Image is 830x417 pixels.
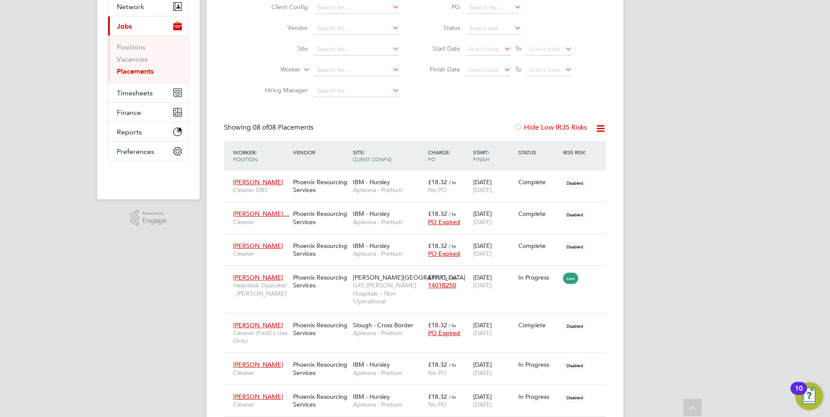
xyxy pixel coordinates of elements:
[291,356,351,381] div: Phoenix Resourcing Services
[421,65,460,73] label: Finish Date
[108,122,189,141] button: Reports
[421,3,460,11] label: PO
[231,173,606,181] a: [PERSON_NAME]Cleaner DBSPhoenix Resourcing ServicesIBM - HursleyApleona - Pretium£18.32 / hrNo PO...
[231,269,606,276] a: [PERSON_NAME]Helpdesk Operator - [PERSON_NAME]Phoenix Resourcing Services[PERSON_NAME][GEOGRAPHIC...
[428,361,447,368] span: £18.32
[108,170,189,184] img: fastbook-logo-retina.png
[473,369,492,377] span: [DATE]
[353,281,424,305] span: G4S [PERSON_NAME] Hospitals – Non Operational
[795,382,823,410] button: Open Resource Center, 10 new notifications
[233,210,289,218] span: [PERSON_NAME]…
[471,205,516,230] div: [DATE]
[353,329,424,337] span: Apleona - Pretium
[473,218,492,226] span: [DATE]
[231,316,606,324] a: [PERSON_NAME]Cleaner (FedEx Use Only)Phoenix Resourcing ServicesSlough - Cross BorderApleona - Pr...
[353,361,390,368] span: IBM - Hursley
[428,178,447,186] span: £18.32
[428,393,447,401] span: £18.32
[108,142,189,161] button: Preferences
[563,241,586,252] span: Disabled
[291,205,351,230] div: Phoenix Resourcing Services
[473,250,492,257] span: [DATE]
[563,177,586,189] span: Disabled
[291,174,351,198] div: Phoenix Resourcing Services
[233,281,289,297] span: Helpdesk Operator - [PERSON_NAME]
[117,128,142,136] span: Reports
[449,243,456,249] span: / hr
[258,86,308,94] label: Hiring Manager
[426,144,471,167] div: Charge
[468,66,499,74] span: Select date
[314,64,399,76] input: Search for...
[353,401,424,408] span: Apleona - Pretium
[563,360,586,371] span: Disabled
[353,178,390,186] span: IBM - Hursley
[314,2,399,14] input: Search for...
[353,393,390,401] span: IBM - Hursley
[142,210,167,217] span: Powered by
[563,392,586,403] span: Disabled
[471,238,516,262] div: [DATE]
[428,281,456,289] span: 1401B250
[233,178,283,186] span: [PERSON_NAME]
[117,43,145,51] a: Positions
[473,281,492,289] span: [DATE]
[231,237,606,244] a: [PERSON_NAME]CleanerPhoenix Resourcing ServicesIBM - HursleyApleona - Pretium£18.32 / hrPO Expire...
[428,274,447,281] span: £17.15
[231,388,606,395] a: [PERSON_NAME]CleanerPhoenix Resourcing ServicesIBM - HursleyApleona - Pretium£18.32 / hrNo PO[DAT...
[233,242,283,250] span: [PERSON_NAME]
[291,388,351,413] div: Phoenix Resourcing Services
[471,174,516,198] div: [DATE]
[233,250,289,257] span: Cleaner
[258,45,308,52] label: Site
[142,217,167,225] span: Engage
[291,317,351,341] div: Phoenix Resourcing Services
[421,45,460,52] label: Start Date
[473,186,492,194] span: [DATE]
[473,329,492,337] span: [DATE]
[253,123,313,132] span: 08 Placements
[518,321,559,329] div: Complete
[117,22,132,30] span: Jobs
[233,401,289,408] span: Cleaner
[314,43,399,55] input: Search for...
[353,242,390,250] span: IBM - Hursley
[233,149,257,163] span: / Position
[428,401,447,408] span: No PO
[353,210,390,218] span: IBM - Hursley
[353,250,424,257] span: Apleona - Pretium
[513,64,524,75] span: To
[468,45,499,53] span: Select date
[473,149,490,163] span: / Finish
[117,108,141,117] span: Finance
[258,24,308,32] label: Vendor
[449,211,456,217] span: / hr
[466,23,521,35] input: Select one
[563,209,586,220] span: Disabled
[449,394,456,400] span: / hr
[351,144,426,167] div: Site
[353,218,424,226] span: Apleona - Pretium
[518,242,559,250] div: Complete
[353,321,413,329] span: Slough - Cross Border
[466,2,521,14] input: Search for...
[233,361,283,368] span: [PERSON_NAME]
[518,178,559,186] div: Complete
[428,321,447,329] span: £18.32
[117,89,153,97] span: Timesheets
[117,147,154,156] span: Preferences
[471,388,516,413] div: [DATE]
[428,250,460,257] span: PO Expired
[518,361,559,368] div: In Progress
[449,274,456,281] span: / hr
[108,36,189,83] div: Jobs
[471,269,516,293] div: [DATE]
[231,356,606,363] a: [PERSON_NAME]CleanerPhoenix Resourcing ServicesIBM - HursleyApleona - Pretium£18.32 / hrNo PO[DAT...
[117,55,148,63] a: Vacancies
[795,388,803,400] div: 10
[561,144,591,160] div: IR35 Risk
[108,170,189,184] a: Go to home page
[291,269,351,293] div: Phoenix Resourcing Services
[231,205,606,212] a: [PERSON_NAME]…CleanerPhoenix Resourcing ServicesIBM - HursleyApleona - Pretium£18.32 / hrPO Expir...
[233,186,289,194] span: Cleaner DBS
